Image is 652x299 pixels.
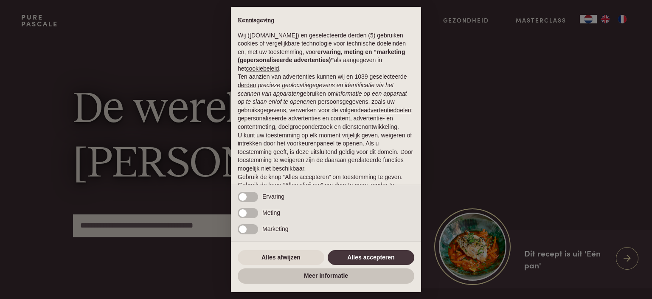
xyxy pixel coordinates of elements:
[238,81,256,90] button: derden
[262,209,280,216] span: Meting
[238,73,414,131] p: Ten aanzien van advertenties kunnen wij en 1039 geselecteerde gebruiken om en persoonsgegevens, z...
[238,268,414,284] button: Meer informatie
[238,82,393,97] em: precieze geolocatiegegevens en identificatie via het scannen van apparaten
[238,250,324,265] button: Alles afwijzen
[238,131,414,173] p: U kunt uw toestemming op elk moment vrijelijk geven, weigeren of intrekken door het voorkeurenpan...
[238,48,405,64] strong: ervaring, meting en “marketing (gepersonaliseerde advertenties)”
[328,250,414,265] button: Alles accepteren
[262,225,288,232] span: Marketing
[364,106,411,115] button: advertentiedoelen
[246,65,279,72] a: cookiebeleid
[238,90,407,105] em: informatie op een apparaat op te slaan en/of te openen
[262,193,284,200] span: Ervaring
[238,31,414,73] p: Wij ([DOMAIN_NAME]) en geselecteerde derden (5) gebruiken cookies of vergelijkbare technologie vo...
[238,173,414,198] p: Gebruik de knop “Alles accepteren” om toestemming te geven. Gebruik de knop “Alles afwijzen” om d...
[238,17,414,25] h2: Kennisgeving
